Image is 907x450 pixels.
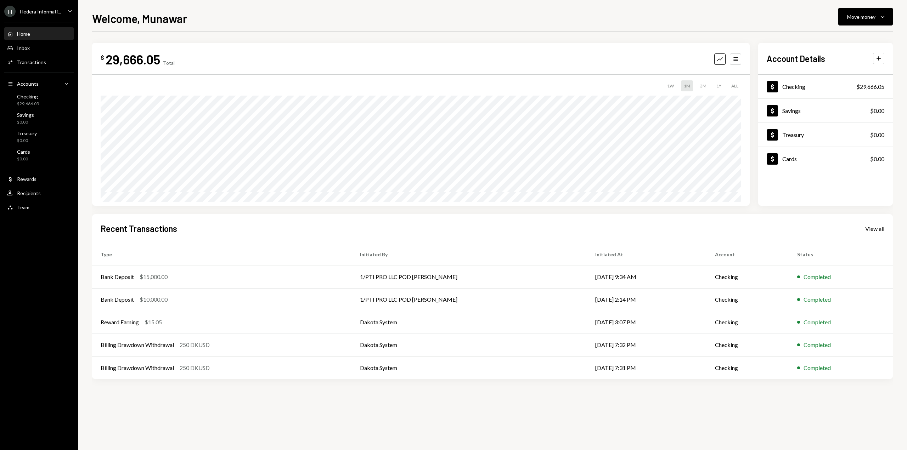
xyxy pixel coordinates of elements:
[17,149,30,155] div: Cards
[767,53,825,64] h2: Account Details
[17,93,39,99] div: Checking
[782,107,801,114] div: Savings
[351,334,587,356] td: Dakota System
[697,80,709,91] div: 3M
[180,364,210,372] div: 250 DKUSD
[17,31,30,37] div: Home
[351,356,587,379] td: Dakota System
[4,128,74,145] a: Treasury$0.00
[101,318,139,326] div: Reward Earning
[838,8,893,25] button: Move money
[17,190,41,196] div: Recipients
[782,131,804,138] div: Treasury
[17,101,39,107] div: $29,666.05
[101,273,134,281] div: Bank Deposit
[4,27,74,40] a: Home
[17,204,29,210] div: Team
[4,77,74,90] a: Accounts
[706,311,789,334] td: Checking
[145,318,162,326] div: $15.05
[706,266,789,288] td: Checking
[758,147,893,171] a: Cards$0.00
[17,81,39,87] div: Accounts
[101,341,174,349] div: Billing Drawdown Withdrawal
[351,288,587,311] td: 1/PTI PRO LLC POD [PERSON_NAME]
[789,243,893,266] th: Status
[4,187,74,199] a: Recipients
[351,266,587,288] td: 1/PTI PRO LLC POD [PERSON_NAME]
[17,45,30,51] div: Inbox
[706,356,789,379] td: Checking
[714,80,724,91] div: 1Y
[706,334,789,356] td: Checking
[351,311,587,334] td: Dakota System
[804,364,831,372] div: Completed
[587,266,706,288] td: [DATE] 9:34 AM
[870,155,884,163] div: $0.00
[758,75,893,98] a: Checking$29,666.05
[587,243,706,266] th: Initiated At
[140,295,168,304] div: $10,000.00
[4,56,74,68] a: Transactions
[4,110,74,127] a: Savings$0.00
[4,91,74,108] a: Checking$29,666.05
[106,51,160,67] div: 29,666.05
[847,13,875,21] div: Move money
[101,54,104,61] div: $
[870,131,884,139] div: $0.00
[17,119,34,125] div: $0.00
[17,59,46,65] div: Transactions
[140,273,168,281] div: $15,000.00
[804,273,831,281] div: Completed
[587,356,706,379] td: [DATE] 7:31 PM
[101,295,134,304] div: Bank Deposit
[101,223,177,234] h2: Recent Transactions
[17,138,37,144] div: $0.00
[17,112,34,118] div: Savings
[92,243,351,266] th: Type
[804,318,831,326] div: Completed
[782,83,805,90] div: Checking
[758,123,893,147] a: Treasury$0.00
[804,341,831,349] div: Completed
[163,60,175,66] div: Total
[101,364,174,372] div: Billing Drawdown Withdrawal
[664,80,677,91] div: 1W
[92,11,187,25] h1: Welcome, Munawar
[782,155,797,162] div: Cards
[180,341,210,349] div: 250 DKUSD
[706,288,789,311] td: Checking
[587,311,706,334] td: [DATE] 3:07 PM
[856,82,884,91] div: $29,666.05
[4,147,74,164] a: Cards$0.00
[865,224,884,232] a: View all
[17,156,30,162] div: $0.00
[587,334,706,356] td: [DATE] 7:32 PM
[758,99,893,123] a: Savings$0.00
[20,8,61,15] div: Hedera Informati...
[4,41,74,54] a: Inbox
[804,295,831,304] div: Completed
[4,172,74,185] a: Rewards
[351,243,587,266] th: Initiated By
[706,243,789,266] th: Account
[17,130,37,136] div: Treasury
[728,80,741,91] div: ALL
[4,6,16,17] div: H
[587,288,706,311] td: [DATE] 2:14 PM
[4,201,74,213] a: Team
[17,176,36,182] div: Rewards
[681,80,693,91] div: 1M
[870,107,884,115] div: $0.00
